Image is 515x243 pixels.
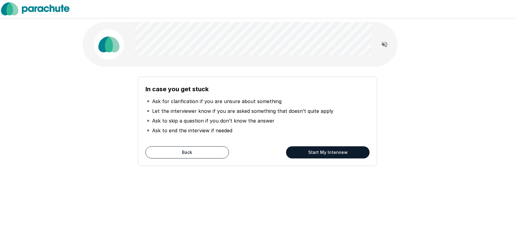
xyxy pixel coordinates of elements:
[94,29,124,60] img: parachute_avatar.png
[152,107,333,115] p: Let the interviewer know if you are asked something that doesn’t quite apply
[145,146,229,158] button: Back
[286,146,370,158] button: Start My Interview
[152,98,281,105] p: Ask for clarification if you are unsure about something
[378,38,391,50] button: Read questions aloud
[145,85,209,93] b: In case you get stuck
[152,117,275,124] p: Ask to skip a question if you don’t know the answer
[152,127,232,134] p: Ask to end the interview if needed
